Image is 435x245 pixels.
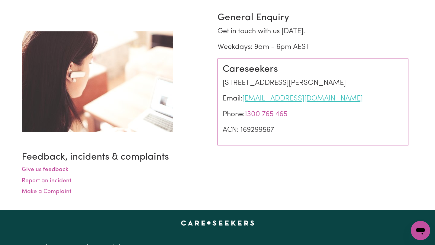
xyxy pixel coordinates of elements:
p: Email: [223,93,403,104]
p: Phone: [223,109,403,120]
p: Weekdays: 9am - 6pm AEST [217,42,408,52]
a: Careseekers home page [181,221,254,225]
a: [EMAIL_ADDRESS][DOMAIN_NAME] [242,95,363,102]
p: ACN: 169299567 [223,125,403,135]
h3: Careseekers [223,64,403,75]
p: Get in touch with us [DATE]. [217,26,408,37]
h3: Feedback, incidents & complaints [22,151,413,163]
iframe: Button to launch messaging window [411,221,430,240]
a: Give us feedback [22,167,69,173]
p: [STREET_ADDRESS][PERSON_NAME] [223,78,403,88]
h3: General Enquiry [217,12,408,24]
a: Report an incident [22,178,71,184]
a: 1300 765 465 [245,111,287,118]
img: support [22,31,173,132]
a: Make a Complaint [22,189,71,195]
